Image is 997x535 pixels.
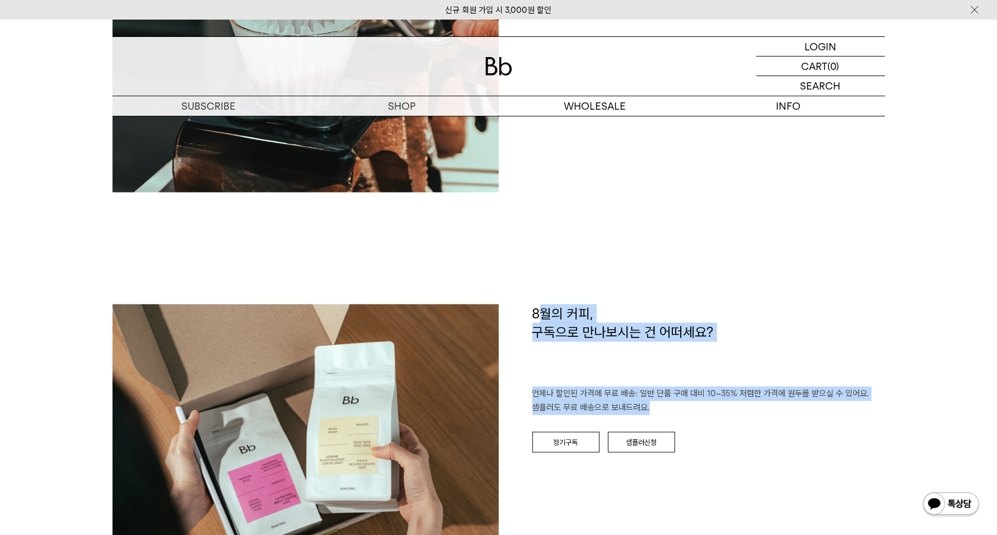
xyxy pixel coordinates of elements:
[608,432,675,453] a: 샘플러신청
[306,96,499,116] a: SHOP
[922,491,980,518] img: 카카오톡 채널 1:1 채팅 버튼
[756,57,885,76] a: CART (0)
[804,37,836,56] p: LOGIN
[801,76,841,96] p: SEARCH
[692,96,885,116] p: INFO
[532,304,885,387] h1: 8월의 커피, 구독으로 만나보시는 건 어떠세요?
[756,37,885,57] a: LOGIN
[828,57,840,76] p: (0)
[485,57,512,76] img: 로고
[499,96,692,116] p: WHOLESALE
[532,432,600,453] a: 정기구독
[113,96,306,116] a: SUBSCRIBE
[802,57,828,76] p: CART
[446,5,552,15] a: 신규 회원 가입 시 3,000원 할인
[532,387,885,415] p: 언제나 할인된 가격에 무료 배송: 일반 단품 구매 대비 10~35% 저렴한 가격에 원두를 받으실 수 있어요. 샘플러도 무료 배송으로 보내드려요.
